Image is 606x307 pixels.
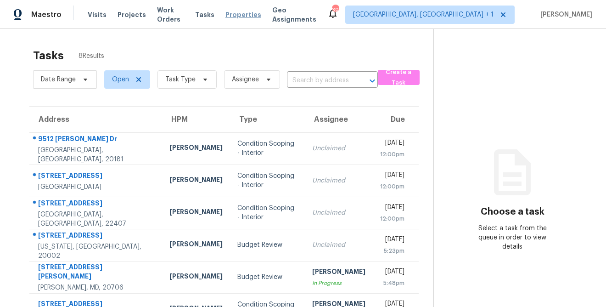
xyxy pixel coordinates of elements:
div: [PERSON_NAME] [312,267,365,279]
div: [GEOGRAPHIC_DATA], [GEOGRAPHIC_DATA], 20181 [38,146,155,164]
div: [PERSON_NAME] [169,207,223,219]
span: [PERSON_NAME] [537,10,592,19]
div: Budget Review [237,240,297,250]
div: 5:23pm [380,246,404,256]
th: Type [230,107,305,132]
div: [PERSON_NAME] [169,143,223,154]
button: Create a Task [378,70,420,85]
div: [STREET_ADDRESS] [38,171,155,182]
input: Search by address [287,74,352,88]
div: [DATE] [380,171,404,182]
div: 9512 [PERSON_NAME] Dr [38,134,155,146]
div: Condition Scoping - Interior [237,204,297,222]
div: 12:00pm [380,182,404,191]
span: Open [112,75,129,84]
div: [PERSON_NAME], MD, 20706 [38,283,155,292]
span: Properties [225,10,261,19]
div: Unclaimed [312,208,365,217]
div: [DATE] [380,267,404,279]
div: [US_STATE], [GEOGRAPHIC_DATA], 20002 [38,242,155,261]
span: 8 Results [79,51,104,61]
span: Task Type [165,75,196,84]
th: Due [373,107,419,132]
div: [STREET_ADDRESS] [38,199,155,210]
div: [GEOGRAPHIC_DATA], [GEOGRAPHIC_DATA], 22407 [38,210,155,228]
th: HPM [162,107,230,132]
div: 5:48pm [380,279,404,288]
th: Assignee [305,107,373,132]
h2: Tasks [33,51,64,60]
div: Select a task from the queue in order to view details [473,224,552,251]
div: Condition Scoping - Interior [237,171,297,190]
div: 39 [332,6,338,15]
span: Date Range [41,75,76,84]
div: [STREET_ADDRESS][PERSON_NAME] [38,262,155,283]
span: Work Orders [157,6,184,24]
div: [PERSON_NAME] [169,239,223,251]
div: [PERSON_NAME] [169,175,223,187]
div: [PERSON_NAME] [169,272,223,283]
span: Create a Task [382,67,415,88]
div: [DATE] [380,203,404,214]
div: Condition Scoping - Interior [237,139,297,158]
div: [GEOGRAPHIC_DATA] [38,182,155,192]
div: [DATE] [380,235,404,246]
th: Address [29,107,162,132]
div: Unclaimed [312,144,365,153]
div: [STREET_ADDRESS] [38,231,155,242]
span: Assignee [232,75,259,84]
div: 12:00pm [380,214,404,223]
span: Geo Assignments [272,6,316,24]
span: Tasks [195,11,214,18]
h3: Choose a task [481,207,544,216]
span: Maestro [31,10,62,19]
div: [DATE] [380,138,404,150]
button: Open [366,74,379,87]
div: Unclaimed [312,176,365,185]
div: In Progress [312,279,365,288]
span: Projects [118,10,146,19]
span: Visits [88,10,107,19]
div: Unclaimed [312,240,365,250]
div: Budget Review [237,273,297,282]
div: 12:00pm [380,150,404,159]
span: [GEOGRAPHIC_DATA], [GEOGRAPHIC_DATA] + 1 [353,10,494,19]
